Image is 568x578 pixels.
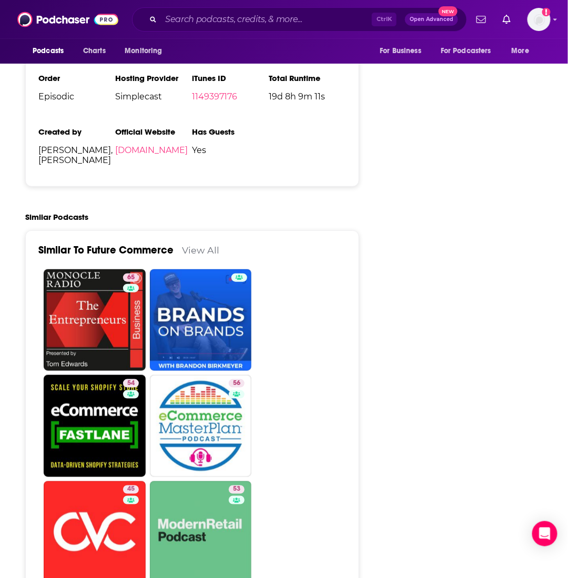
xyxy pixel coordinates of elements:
[380,44,421,58] span: For Business
[532,521,557,546] div: Open Intercom Messenger
[123,485,139,494] a: 45
[504,41,543,61] button: open menu
[434,41,506,61] button: open menu
[150,375,252,477] a: 56
[542,8,551,16] svg: Add a profile image
[38,92,115,102] span: Episodic
[192,92,237,102] a: 1149397176
[269,92,346,102] span: 19d 8h 9m 11s
[439,6,458,16] span: New
[528,8,551,31] span: Logged in as Marketing09
[117,41,176,61] button: open menu
[372,41,434,61] button: open menu
[182,245,219,256] a: View All
[499,11,515,28] a: Show notifications dropdown
[405,13,458,26] button: Open AdvancedNew
[115,92,192,102] span: Simplecast
[83,44,106,58] span: Charts
[229,379,245,388] a: 56
[372,13,397,26] span: Ctrl K
[38,73,115,83] h3: Order
[123,379,139,388] a: 54
[192,127,269,137] h3: Has Guests
[115,127,192,137] h3: Official Website
[410,17,453,22] span: Open Advanced
[127,272,135,283] span: 65
[441,44,491,58] span: For Podcasters
[115,73,192,83] h3: Hosting Provider
[44,375,146,477] a: 54
[192,145,269,155] span: Yes
[528,8,551,31] button: Show profile menu
[127,484,135,495] span: 45
[44,269,146,371] a: 65
[161,11,372,28] input: Search podcasts, credits, & more...
[229,485,245,494] a: 53
[528,8,551,31] img: User Profile
[123,273,139,282] a: 65
[269,73,346,83] h3: Total Runtime
[38,244,174,257] a: Similar To Future Commerce
[192,73,269,83] h3: iTunes ID
[127,378,135,389] span: 54
[38,127,115,137] h3: Created by
[233,378,240,389] span: 56
[25,212,88,222] h2: Similar Podcasts
[33,44,64,58] span: Podcasts
[25,41,77,61] button: open menu
[115,145,188,155] a: [DOMAIN_NAME]
[76,41,112,61] a: Charts
[233,484,240,495] span: 53
[17,9,118,29] img: Podchaser - Follow, Share and Rate Podcasts
[132,7,467,32] div: Search podcasts, credits, & more...
[125,44,162,58] span: Monitoring
[472,11,490,28] a: Show notifications dropdown
[38,145,115,165] span: [PERSON_NAME], [PERSON_NAME]
[512,44,530,58] span: More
